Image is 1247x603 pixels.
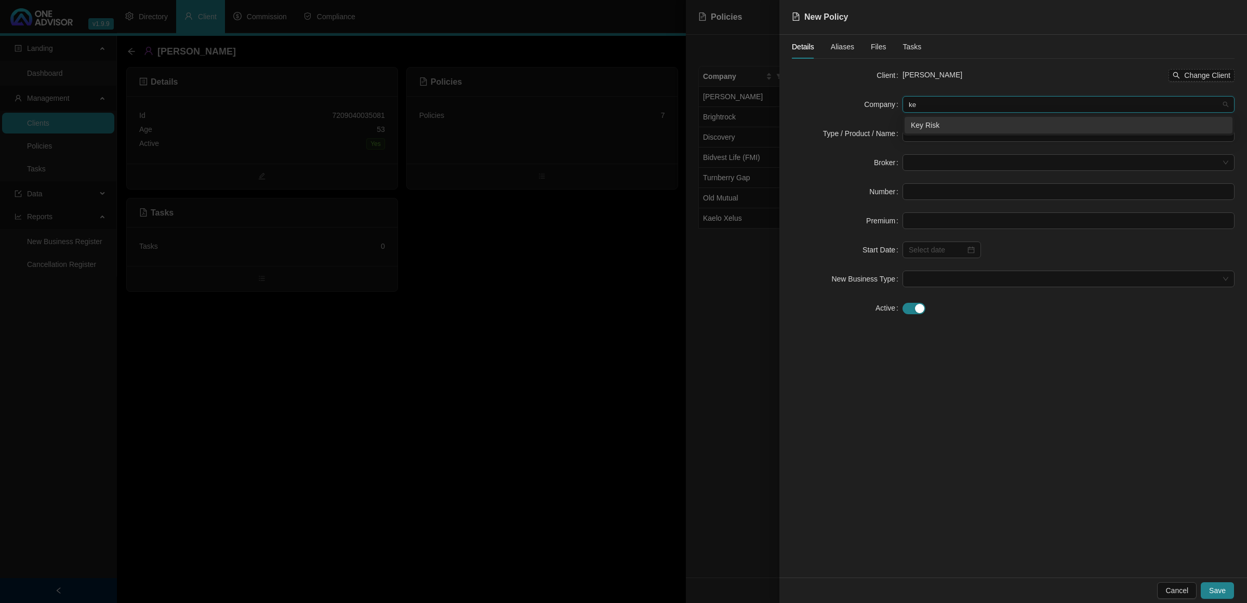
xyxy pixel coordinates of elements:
label: Broker [874,154,903,171]
div: Key Risk [905,117,1232,133]
span: [PERSON_NAME] [903,71,962,79]
label: Company [864,96,903,113]
span: file-text [792,12,800,21]
button: Cancel [1157,582,1197,599]
span: Details [792,43,814,50]
span: Cancel [1165,585,1188,596]
label: Active [875,300,903,316]
span: Save [1209,585,1226,596]
label: Premium [866,212,903,229]
label: Start Date [863,242,903,258]
span: Change Client [1184,70,1230,81]
button: Save [1201,582,1234,599]
label: Client [877,67,903,84]
span: New Policy [804,12,848,21]
span: Files [871,43,886,50]
div: Key Risk [911,119,1226,131]
span: search [1173,72,1180,79]
label: Type / Product / Name [823,125,903,142]
input: Select date [909,244,965,256]
label: Number [869,183,903,200]
span: Tasks [903,43,922,50]
button: Change Client [1169,69,1235,82]
span: Aliases [831,43,854,50]
label: New Business Type [831,271,903,287]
